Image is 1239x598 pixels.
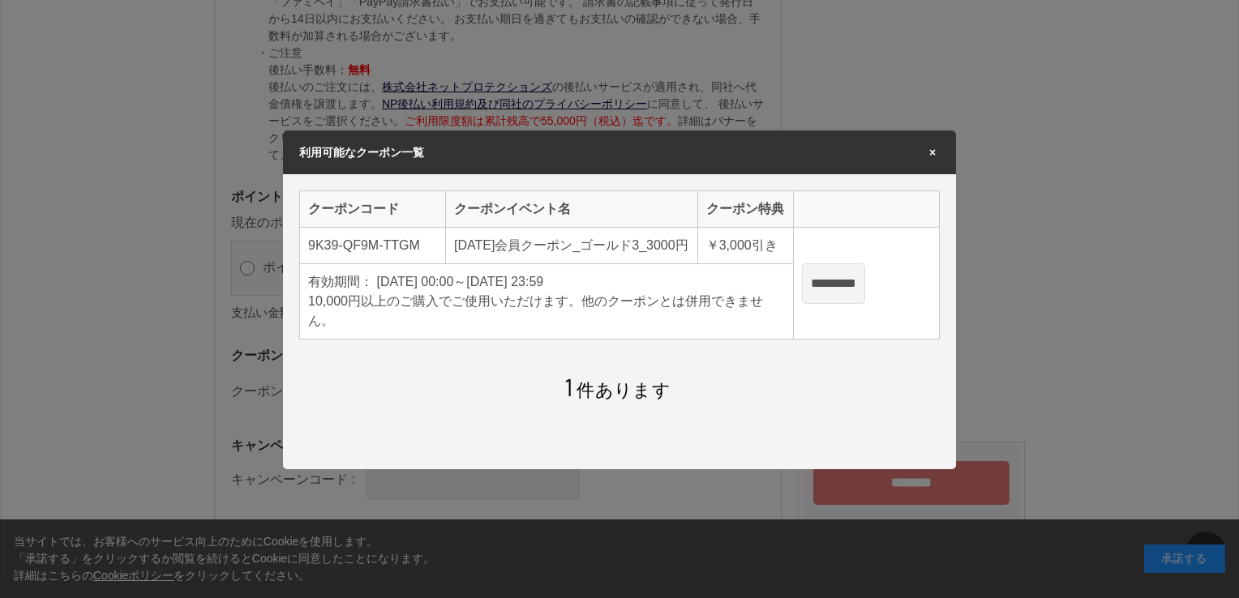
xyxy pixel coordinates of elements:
[706,238,752,252] span: ￥3,000
[697,191,793,228] th: クーポン特典
[564,380,671,400] span: 件あります
[300,228,446,264] td: 9K39-QF9M-TTGM
[925,147,940,158] span: ×
[376,275,543,288] span: [DATE] 00:00～[DATE] 23:59
[446,191,698,228] th: クーポンイベント名
[299,146,424,159] span: 利用可能なクーポン一覧
[564,372,573,401] span: 1
[446,228,698,264] td: [DATE]会員クーポン_ゴールド3_3000円
[308,275,373,288] span: 有効期間：
[308,292,785,331] div: 10,000円以上のご購入でご使用いただけます。他のクーポンとは併用できません。
[697,228,793,264] td: 引き
[300,191,446,228] th: クーポンコード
